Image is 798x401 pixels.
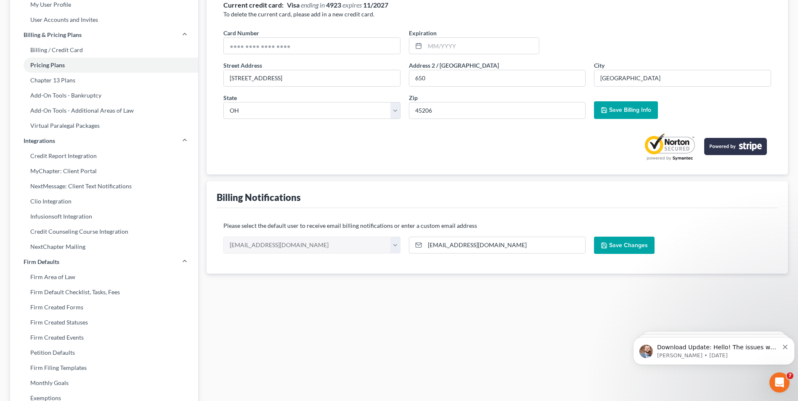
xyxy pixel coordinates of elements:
[10,224,198,239] a: Credit Counseling Course Integration
[594,70,771,86] input: Enter city
[609,242,648,249] span: Save Changes
[10,315,198,330] a: Firm Created Statuses
[10,254,198,269] a: Firm Defaults
[425,38,539,54] input: MM/YYYY
[10,300,198,315] a: Firm Created Forms
[10,209,198,224] a: Infusionsoft Integration
[609,106,651,113] span: Save Billing Info
[10,345,198,360] a: Petition Defaults
[409,102,586,119] input: XXXXX
[224,70,400,86] input: Enter street address
[10,118,198,133] a: Virtual Paralegal Packages
[10,179,198,194] a: NextMessage: Client Text Notifications
[223,62,262,69] span: Street Address
[10,269,198,285] a: Firm Area of Law
[594,237,655,254] button: Save Changes
[10,330,198,345] a: Firm Created Events
[224,38,400,54] input: ●●●● ●●●● ●●●● ●●●●
[223,94,237,101] span: State
[10,12,198,27] a: User Accounts and Invites
[223,1,284,9] strong: Current credit card:
[342,1,362,9] span: expires
[223,10,771,18] p: To delete the current card, please add in a new credit card.
[642,132,697,161] img: Powered by Symantec
[10,133,198,148] a: Integrations
[10,285,198,300] a: Firm Default Checklist, Tasks, Fees
[630,319,798,378] iframe: Intercom notifications message
[769,372,790,393] iframe: Intercom live chat
[642,132,697,161] a: Norton Secured privacy certification
[223,29,259,37] span: Card Number
[10,73,198,88] a: Chapter 13 Plans
[223,222,771,230] p: Please select the default user to receive email billing notifications or enter a custom email add...
[787,372,793,379] span: 7
[594,101,658,119] button: Save Billing Info
[409,62,499,69] span: Address 2 / [GEOGRAPHIC_DATA]
[10,164,198,179] a: MyChapter: Client Portal
[409,29,437,37] span: Expiration
[10,148,198,164] a: Credit Report Integration
[287,1,300,9] strong: Visa
[10,239,198,254] a: NextChapter Mailing
[409,70,586,86] input: --
[24,258,59,266] span: Firm Defaults
[10,88,198,103] a: Add-On Tools - Bankruptcy
[704,138,767,155] img: stripe-logo-2a7f7e6ca78b8645494d24e0ce0d7884cb2b23f96b22fa3b73b5b9e177486001.png
[10,375,198,390] a: Monthly Goals
[425,237,586,253] input: Enter email...
[326,1,341,9] strong: 4923
[24,31,82,39] span: Billing & Pricing Plans
[594,62,604,69] span: City
[10,27,198,42] a: Billing & Pricing Plans
[10,58,198,73] a: Pricing Plans
[363,1,388,9] strong: 11/2027
[10,194,198,209] a: Clio Integration
[10,103,198,118] a: Add-On Tools - Additional Areas of Law
[217,191,301,203] div: Billing Notifications
[10,360,198,375] a: Firm Filing Templates
[10,42,198,58] a: Billing / Credit Card
[301,1,325,9] span: ending in
[24,137,55,145] span: Integrations
[409,94,418,101] span: Zip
